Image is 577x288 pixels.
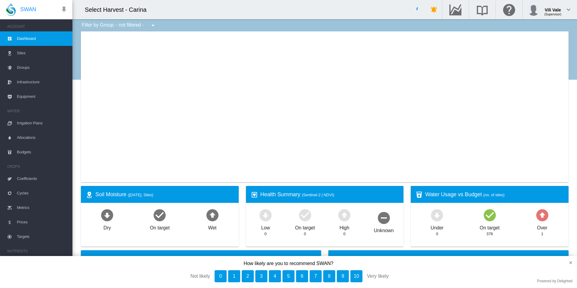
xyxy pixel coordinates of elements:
[295,222,315,231] div: On target
[17,229,68,244] span: Targets
[60,6,68,13] md-icon: icon-pin
[428,4,440,16] button: icon-bell-ring
[104,222,111,231] div: Dry
[565,6,572,13] md-icon: icon-chevron-down
[7,246,68,256] span: NUTRIENTS
[86,191,93,198] md-icon: icon-map-marker-radius
[208,222,217,231] div: Wet
[448,6,463,13] md-icon: Go to the Data Hub
[77,19,161,31] div: Filter by Group: - not filtered -
[17,186,68,200] span: Cycles
[128,193,153,197] span: ([DATE], Sites)
[100,208,114,222] md-icon: icon-arrow-down-bold-circle
[258,208,273,222] md-icon: icon-arrow-down-bold-circle
[337,270,349,282] button: 9
[296,270,308,282] button: 6
[17,215,68,229] span: Prices
[323,270,335,282] button: 8
[337,208,352,222] md-icon: icon-arrow-up-bold-circle
[416,191,423,198] md-icon: icon-cup-water
[17,200,68,215] span: Metrics
[430,208,444,222] md-icon: icon-arrow-down-bold-circle
[298,208,312,222] md-icon: icon-checkbox-marked-circle
[20,6,36,13] span: SWAN
[215,270,227,282] button: 0, Not likely
[255,270,267,282] button: 3
[340,222,349,231] div: High
[559,256,577,269] button: close survey
[17,130,68,145] span: Allocations
[242,270,254,282] button: 2
[17,31,68,46] span: Dashboard
[152,208,167,222] md-icon: icon-checkbox-marked-circle
[95,191,234,198] div: Soil Moisture
[374,225,394,234] div: Unknown
[483,193,505,197] span: (no. of sites)
[431,222,444,231] div: Under
[269,270,281,282] button: 4
[537,222,547,231] div: Over
[475,6,489,13] md-icon: Search the knowledge base
[425,191,564,198] div: Water Usage vs Budget
[7,162,68,171] span: CROPS
[282,270,295,282] button: 5
[7,22,68,31] span: ACCOUNT
[350,270,362,282] button: 10, Very likely
[377,210,391,225] md-icon: icon-minus-circle
[302,193,334,197] span: (Sentinel-2 | NDVI)
[228,270,240,282] button: 1
[310,270,322,282] button: 7
[17,46,68,60] span: Sites
[6,3,16,16] img: SWAN-Landscape-Logo-Colour-drop.png
[17,75,68,89] span: Infrastructure
[17,171,68,186] span: Coefficients
[430,6,438,13] md-icon: icon-bell-ring
[544,5,561,11] div: Vili Vale
[483,208,497,222] md-icon: icon-checkbox-marked-circle
[17,60,68,75] span: Groups
[17,145,68,159] span: Budgets
[261,222,270,231] div: Low
[260,191,399,198] div: Health Summary
[205,208,220,222] md-icon: icon-arrow-up-bold-circle
[502,6,516,13] md-icon: Click here for help
[17,89,68,104] span: Equipment
[264,231,266,237] div: 0
[367,270,442,282] div: Very likely
[541,231,543,237] div: 1
[304,231,306,237] div: 0
[7,106,68,116] span: WATER
[486,231,493,237] div: 378
[17,116,68,130] span: Irrigation Plans
[535,208,550,222] md-icon: icon-arrow-up-bold-circle
[436,231,438,237] div: 0
[149,22,157,29] md-icon: icon-menu-down
[135,270,210,282] div: Not likely
[480,222,500,231] div: On target
[251,191,258,198] md-icon: icon-heart-box-outline
[150,222,170,231] div: On target
[343,231,346,237] div: 0
[528,4,540,16] img: profile.jpg
[544,13,561,16] span: (Supervisor)
[85,5,152,14] div: Select Harvest - Carina
[147,19,159,31] button: icon-menu-down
